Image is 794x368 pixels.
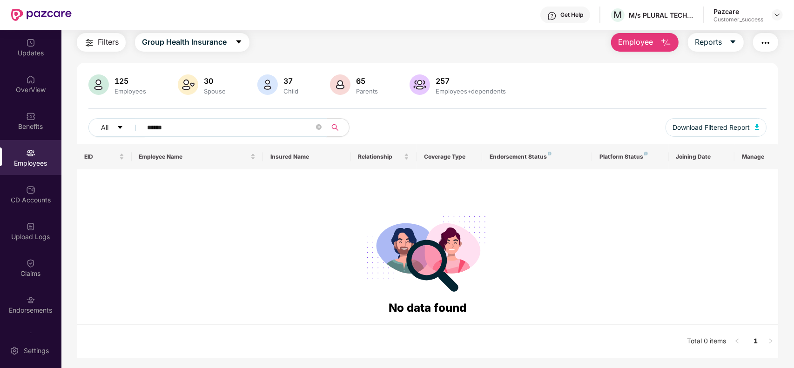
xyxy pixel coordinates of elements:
[358,153,402,161] span: Relationship
[77,144,132,169] th: EID
[11,9,72,21] img: New Pazcare Logo
[614,9,622,20] span: M
[316,123,322,132] span: close-circle
[713,7,763,16] div: Pazcare
[351,144,417,169] th: Relationship
[547,11,557,20] img: svg+xml;base64,PHN2ZyBpZD0iSGVscC0zMngzMiIgeG1sbnM9Imh0dHA6Ly93d3cudzMub3JnLzIwMDAvc3ZnIiB3aWR0aD...
[774,11,781,19] img: svg+xml;base64,PHN2ZyBpZD0iRHJvcGRvd24tMzJ4MzIiIHhtbG5zPSJodHRwOi8vd3d3LnczLm9yZy8yMDAwL3N2ZyIgd2...
[139,153,249,161] span: Employee Name
[560,11,583,19] div: Get Help
[84,153,117,161] span: EID
[132,144,263,169] th: Employee Name
[713,16,763,23] div: Customer_success
[629,11,694,20] div: M/s PLURAL TECHNOLOGY PRIVATE LIMITED
[316,124,322,130] span: close-circle
[734,144,778,169] th: Manage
